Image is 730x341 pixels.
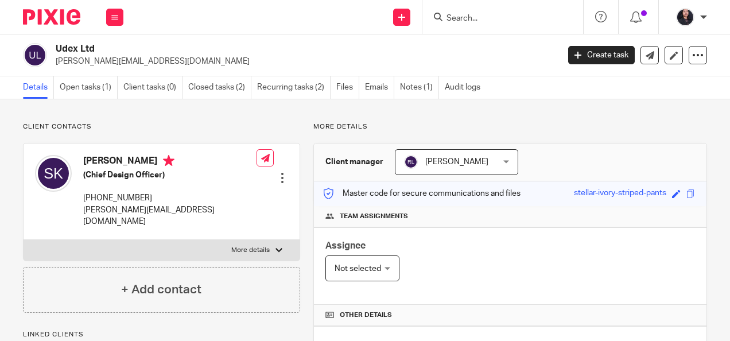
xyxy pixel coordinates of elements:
[23,43,47,67] img: svg%3E
[365,76,394,99] a: Emails
[340,212,408,221] span: Team assignments
[23,330,300,339] p: Linked clients
[445,14,549,24] input: Search
[35,155,72,192] img: svg%3E
[404,155,418,169] img: svg%3E
[83,192,257,204] p: [PHONE_NUMBER]
[340,311,392,320] span: Other details
[56,56,551,67] p: [PERSON_NAME][EMAIL_ADDRESS][DOMAIN_NAME]
[23,76,54,99] a: Details
[23,122,300,131] p: Client contacts
[313,122,707,131] p: More details
[121,281,201,299] h4: + Add contact
[568,46,635,64] a: Create task
[83,155,257,169] h4: [PERSON_NAME]
[231,246,270,255] p: More details
[60,76,118,99] a: Open tasks (1)
[325,156,383,168] h3: Client manager
[56,43,452,55] h2: Udex Ltd
[188,76,251,99] a: Closed tasks (2)
[123,76,182,99] a: Client tasks (0)
[257,76,331,99] a: Recurring tasks (2)
[83,169,257,181] h5: (Chief Design Officer)
[574,187,666,200] div: stellar-ivory-striped-pants
[335,265,381,273] span: Not selected
[83,204,257,228] p: [PERSON_NAME][EMAIL_ADDRESS][DOMAIN_NAME]
[676,8,694,26] img: MicrosoftTeams-image.jfif
[336,76,359,99] a: Files
[445,76,486,99] a: Audit logs
[325,241,366,250] span: Assignee
[425,158,488,166] span: [PERSON_NAME]
[163,155,174,166] i: Primary
[323,188,521,199] p: Master code for secure communications and files
[23,9,80,25] img: Pixie
[400,76,439,99] a: Notes (1)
